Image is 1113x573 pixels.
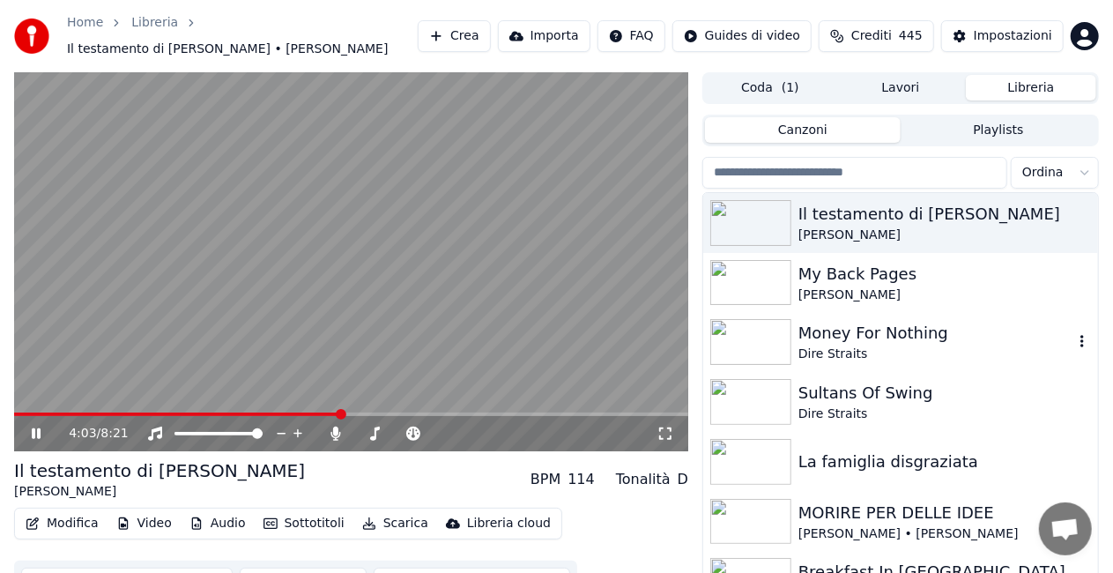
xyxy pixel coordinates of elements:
button: Crediti445 [819,20,934,52]
img: youka [14,19,49,54]
span: ( 1 ) [782,79,799,97]
button: Modifica [19,511,106,536]
button: Video [109,511,179,536]
button: Guides di video [672,20,812,52]
button: Lavori [835,75,966,100]
a: Home [67,14,103,32]
div: Impostazioni [974,27,1052,45]
div: BPM [531,469,560,490]
div: / [69,425,111,443]
span: Crediti [851,27,892,45]
a: Libreria [131,14,178,32]
button: Sottotitoli [256,511,352,536]
div: Il testamento di [PERSON_NAME] [14,458,305,483]
nav: breadcrumb [67,14,418,58]
button: Crea [418,20,490,52]
div: Dire Straits [798,346,1073,363]
div: Money For Nothing [798,321,1073,346]
div: Dire Straits [798,406,1091,423]
span: 8:21 [100,425,128,443]
div: [PERSON_NAME] • [PERSON_NAME] [798,525,1091,543]
div: D [678,469,688,490]
span: 4:03 [69,425,96,443]
span: Il testamento di [PERSON_NAME] • [PERSON_NAME] [67,41,389,58]
button: Canzoni [705,117,901,143]
button: Importa [498,20,590,52]
div: Sultans Of Swing [798,381,1091,406]
button: Impostazioni [941,20,1064,52]
div: [PERSON_NAME] [798,227,1091,244]
button: Libreria [966,75,1096,100]
div: My Back Pages [798,262,1091,286]
div: La famiglia disgraziata [798,450,1091,474]
div: MORIRE PER DELLE IDEE [798,501,1091,525]
button: Audio [182,511,253,536]
span: 445 [899,27,923,45]
div: [PERSON_NAME] [14,483,305,501]
div: Il testamento di [PERSON_NAME] [798,202,1091,227]
button: Playlists [901,117,1096,143]
button: Scarica [355,511,435,536]
div: Libreria cloud [467,515,551,532]
span: Ordina [1022,164,1064,182]
div: Aprire la chat [1039,502,1092,555]
div: 114 [568,469,595,490]
div: Tonalità [616,469,671,490]
div: [PERSON_NAME] [798,286,1091,304]
button: FAQ [597,20,665,52]
button: Coda [705,75,835,100]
